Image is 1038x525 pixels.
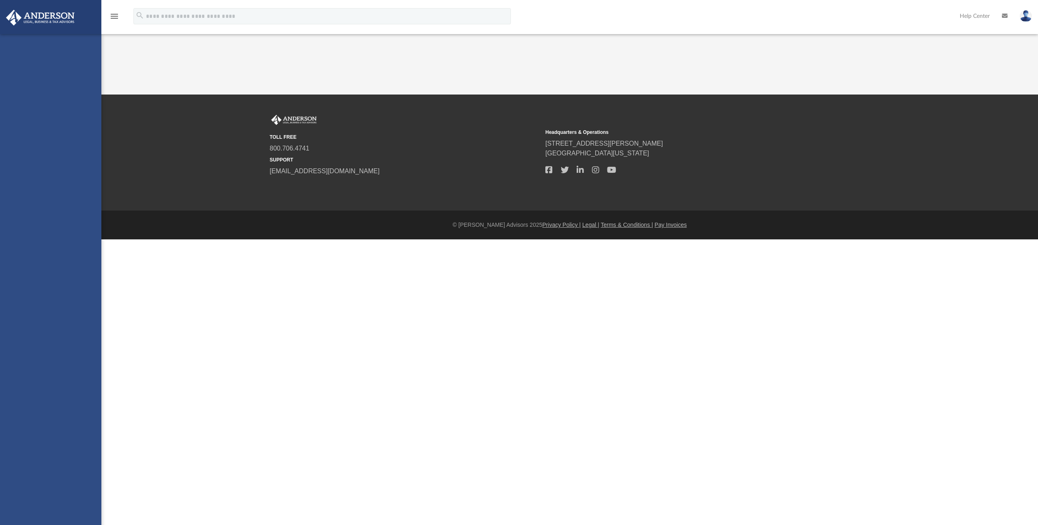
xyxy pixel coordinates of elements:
[582,222,599,228] a: Legal |
[135,11,144,20] i: search
[545,129,815,136] small: Headquarters & Operations
[109,11,119,21] i: menu
[109,15,119,21] a: menu
[654,222,686,228] a: Pay Invoices
[270,145,309,152] a: 800.706.4741
[543,222,581,228] a: Privacy Policy |
[601,222,653,228] a: Terms & Conditions |
[270,156,540,164] small: SUPPORT
[4,10,77,26] img: Anderson Advisors Platinum Portal
[545,140,663,147] a: [STREET_ADDRESS][PERSON_NAME]
[270,133,540,141] small: TOLL FREE
[545,150,649,157] a: [GEOGRAPHIC_DATA][US_STATE]
[1020,10,1032,22] img: User Pic
[270,168,380,174] a: [EMAIL_ADDRESS][DOMAIN_NAME]
[101,221,1038,229] div: © [PERSON_NAME] Advisors 2025
[270,115,318,125] img: Anderson Advisors Platinum Portal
